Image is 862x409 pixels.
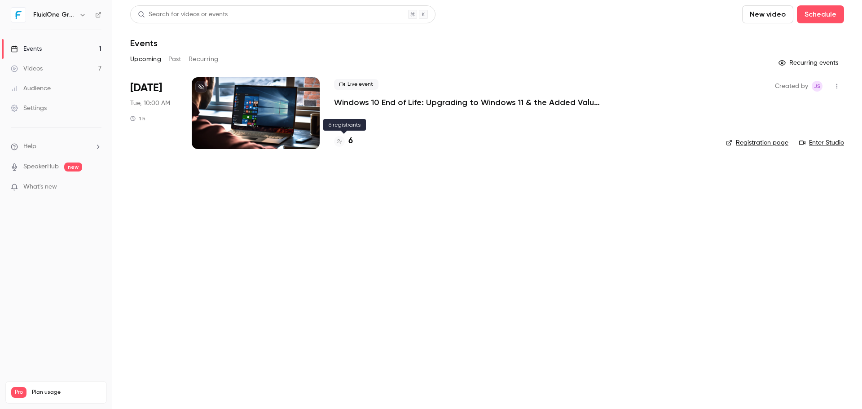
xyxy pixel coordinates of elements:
[130,99,170,108] span: Tue, 10:00 AM
[814,81,821,92] span: JS
[11,44,42,53] div: Events
[797,5,844,23] button: Schedule
[726,138,788,147] a: Registration page
[189,52,219,66] button: Recurring
[11,84,51,93] div: Audience
[11,142,101,151] li: help-dropdown-opener
[812,81,822,92] span: Josh Slinger
[168,52,181,66] button: Past
[334,135,353,147] a: 6
[11,104,47,113] div: Settings
[799,138,844,147] a: Enter Studio
[130,77,177,149] div: Sep 9 Tue, 10:00 AM (Europe/London)
[130,52,161,66] button: Upcoming
[334,79,378,90] span: Live event
[138,10,228,19] div: Search for videos or events
[11,8,26,22] img: FluidOne Group
[742,5,793,23] button: New video
[348,135,353,147] h4: 6
[23,182,57,192] span: What's new
[33,10,75,19] h6: FluidOne Group
[64,163,82,172] span: new
[130,81,162,95] span: [DATE]
[32,389,101,396] span: Plan usage
[23,162,59,172] a: SpeakerHub
[11,64,43,73] div: Videos
[334,97,603,108] a: Windows 10 End of Life: Upgrading to Windows 11 & the Added Value of Business Premium
[130,115,145,122] div: 1 h
[23,142,36,151] span: Help
[774,56,844,70] button: Recurring events
[775,81,808,92] span: Created by
[91,183,101,191] iframe: Noticeable Trigger
[130,38,158,48] h1: Events
[11,387,26,398] span: Pro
